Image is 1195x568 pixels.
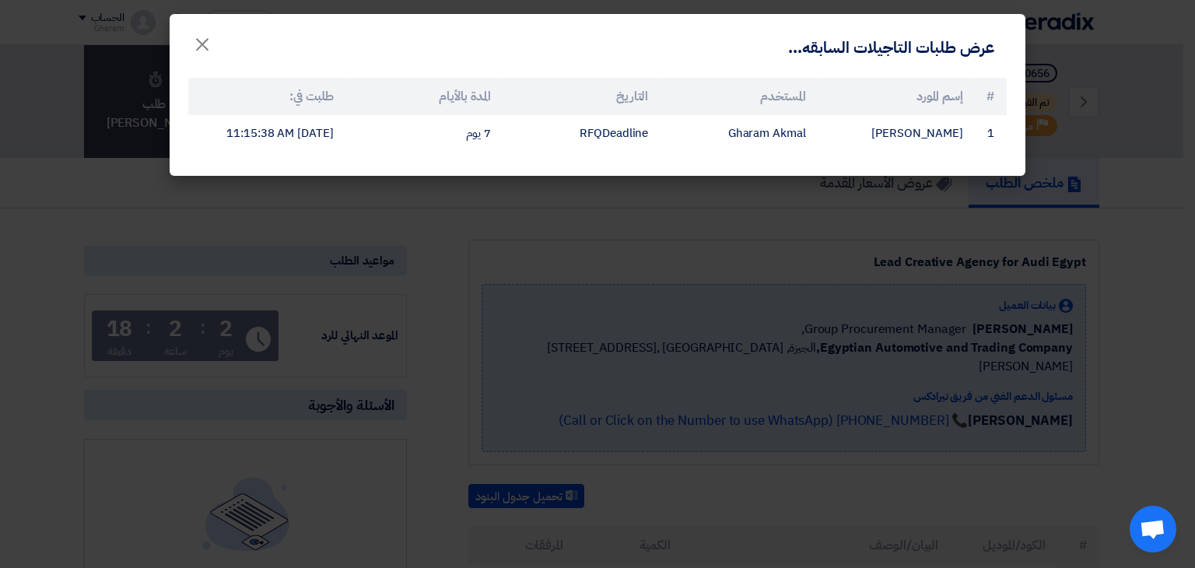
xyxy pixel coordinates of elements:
[503,78,661,115] th: التاريخ
[661,78,818,115] th: المستخدم
[188,115,345,152] td: [DATE] 11:15:38 AM
[345,78,503,115] th: المدة بالأيام
[976,78,1007,115] th: #
[345,115,503,152] td: 7 يوم
[503,115,661,152] td: RFQDeadline
[788,37,994,58] h4: عرض طلبات التاجيلات السابقه...
[180,25,224,56] button: Close
[818,115,976,152] td: [PERSON_NAME]
[976,115,1007,152] td: 1
[193,20,212,67] span: ×
[1130,506,1176,552] a: Open chat
[188,78,345,115] th: طلبت في:
[818,78,976,115] th: إسم المورد
[661,115,818,152] td: Gharam Akmal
